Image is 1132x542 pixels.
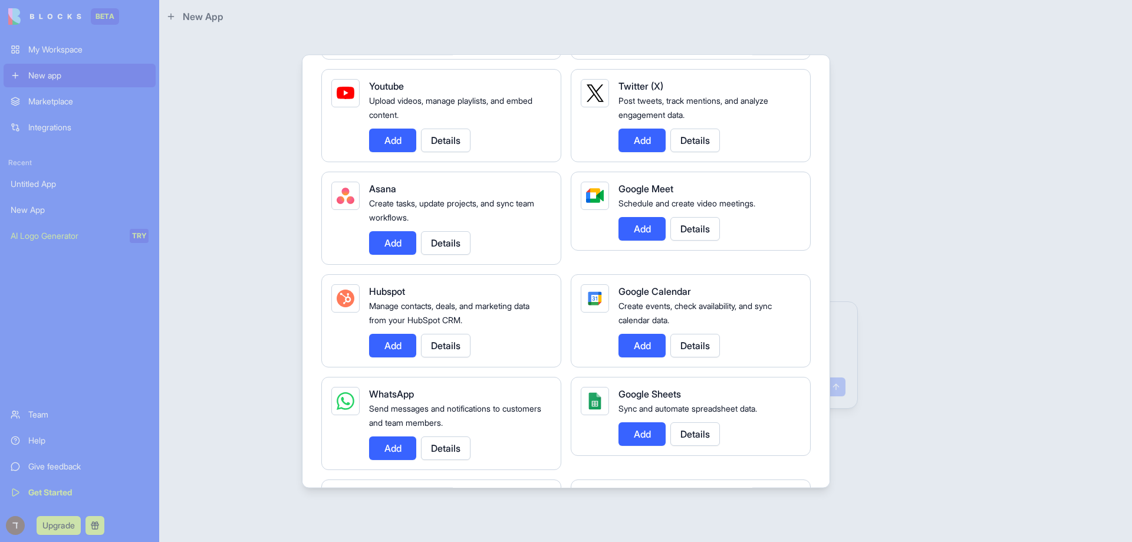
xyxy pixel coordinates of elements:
button: Add [369,231,416,255]
button: Add [369,129,416,152]
button: Details [421,231,470,255]
span: Manage contacts, deals, and marketing data from your HubSpot CRM. [369,301,529,325]
span: Upload videos, manage playlists, and embed content. [369,96,532,120]
span: Youtube [369,80,404,92]
button: Add [618,129,666,152]
span: Asana [369,183,396,195]
span: Create events, check availability, and sync calendar data. [618,301,772,325]
span: Schedule and create video meetings. [618,198,755,208]
span: Google Calendar [618,285,691,297]
span: Google Sheets [618,388,681,400]
span: Hubspot [369,285,405,297]
span: Google Meet [618,183,673,195]
button: Details [421,129,470,152]
button: Add [618,422,666,446]
span: Create tasks, update projects, and sync team workflows. [369,198,534,222]
button: Add [618,217,666,241]
button: Add [369,436,416,460]
button: Details [670,334,720,357]
span: Send messages and notifications to customers and team members. [369,403,541,428]
span: Post tweets, track mentions, and analyze engagement data. [618,96,768,120]
button: Add [618,334,666,357]
button: Details [670,129,720,152]
button: Details [421,436,470,460]
button: Details [670,422,720,446]
span: WhatsApp [369,388,414,400]
button: Add [369,334,416,357]
span: Sync and automate spreadsheet data. [618,403,757,413]
button: Details [421,334,470,357]
span: Twitter (X) [618,80,663,92]
button: Details [670,217,720,241]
